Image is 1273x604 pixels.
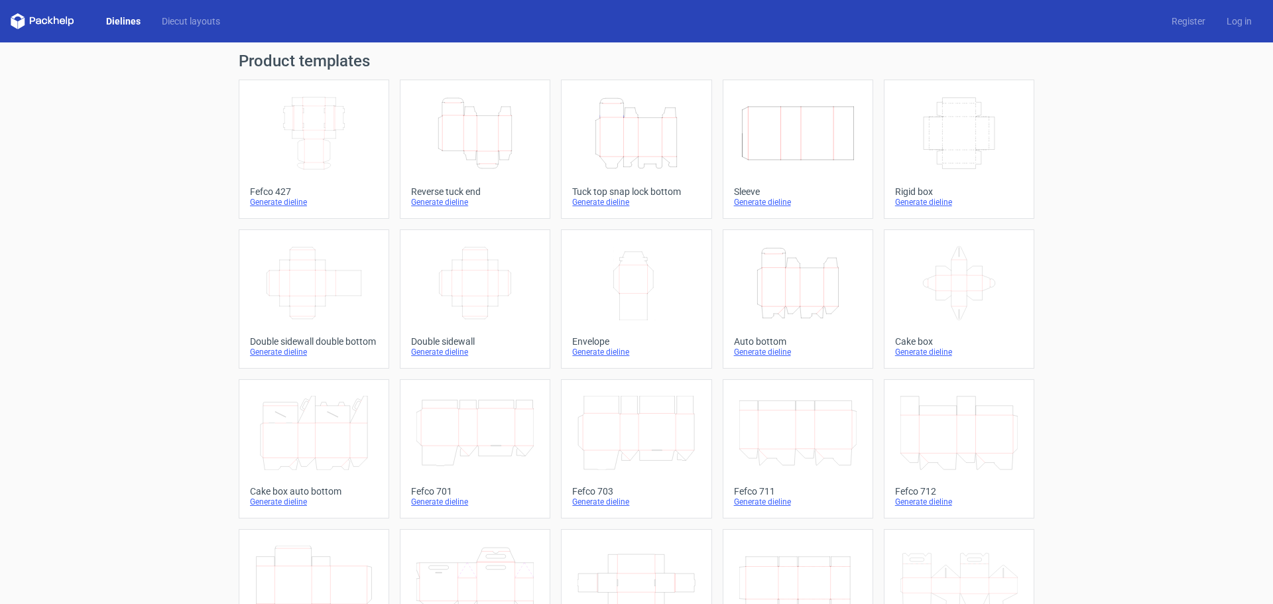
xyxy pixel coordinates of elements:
[239,53,1034,69] h1: Product templates
[151,15,231,28] a: Diecut layouts
[411,186,539,197] div: Reverse tuck end
[734,186,862,197] div: Sleeve
[895,347,1023,357] div: Generate dieline
[572,497,700,507] div: Generate dieline
[734,497,862,507] div: Generate dieline
[723,229,873,369] a: Auto bottomGenerate dieline
[250,486,378,497] div: Cake box auto bottom
[250,186,378,197] div: Fefco 427
[250,497,378,507] div: Generate dieline
[1216,15,1262,28] a: Log in
[250,197,378,208] div: Generate dieline
[572,197,700,208] div: Generate dieline
[400,379,550,518] a: Fefco 701Generate dieline
[239,379,389,518] a: Cake box auto bottomGenerate dieline
[239,229,389,369] a: Double sidewall double bottomGenerate dieline
[734,347,862,357] div: Generate dieline
[734,336,862,347] div: Auto bottom
[723,379,873,518] a: Fefco 711Generate dieline
[572,336,700,347] div: Envelope
[572,486,700,497] div: Fefco 703
[884,80,1034,219] a: Rigid boxGenerate dieline
[734,486,862,497] div: Fefco 711
[723,80,873,219] a: SleeveGenerate dieline
[95,15,151,28] a: Dielines
[250,347,378,357] div: Generate dieline
[734,197,862,208] div: Generate dieline
[411,197,539,208] div: Generate dieline
[1161,15,1216,28] a: Register
[411,336,539,347] div: Double sidewall
[895,497,1023,507] div: Generate dieline
[400,229,550,369] a: Double sidewallGenerate dieline
[411,486,539,497] div: Fefco 701
[572,186,700,197] div: Tuck top snap lock bottom
[411,497,539,507] div: Generate dieline
[895,336,1023,347] div: Cake box
[895,486,1023,497] div: Fefco 712
[561,80,711,219] a: Tuck top snap lock bottomGenerate dieline
[239,80,389,219] a: Fefco 427Generate dieline
[411,347,539,357] div: Generate dieline
[895,197,1023,208] div: Generate dieline
[250,336,378,347] div: Double sidewall double bottom
[561,379,711,518] a: Fefco 703Generate dieline
[884,229,1034,369] a: Cake boxGenerate dieline
[572,347,700,357] div: Generate dieline
[561,229,711,369] a: EnvelopeGenerate dieline
[884,379,1034,518] a: Fefco 712Generate dieline
[400,80,550,219] a: Reverse tuck endGenerate dieline
[895,186,1023,197] div: Rigid box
